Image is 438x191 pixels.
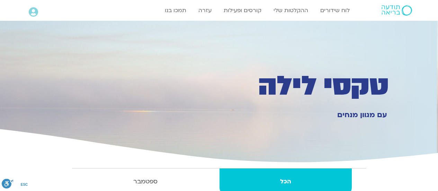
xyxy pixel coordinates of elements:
[161,4,190,17] a: תמכו בנו
[274,111,387,119] h2: עם מגוון מנחים
[317,4,353,17] a: לוח שידורים
[220,176,352,187] strong: הכל
[382,5,412,16] img: תודעה בריאה
[270,4,312,17] a: ההקלטות שלי
[220,4,265,17] a: קורסים ופעילות
[73,176,218,187] strong: ספטמבר
[152,74,389,99] h1: טקסי לילה
[195,4,215,17] a: עזרה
